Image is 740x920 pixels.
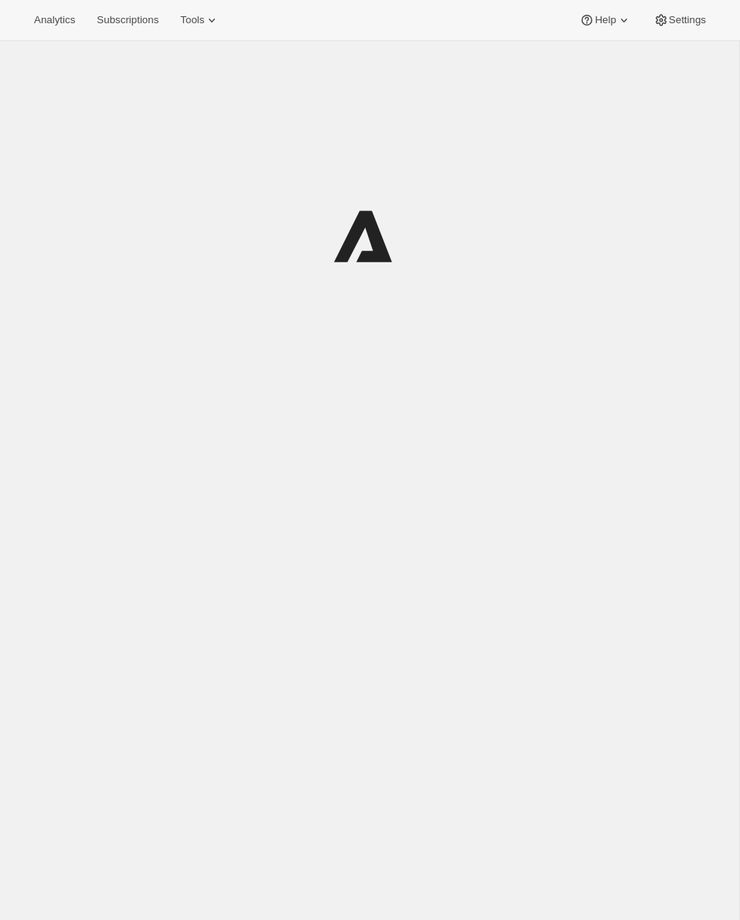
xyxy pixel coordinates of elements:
[25,9,84,31] button: Analytics
[570,9,640,31] button: Help
[87,9,168,31] button: Subscriptions
[595,14,616,26] span: Help
[97,14,159,26] span: Subscriptions
[644,9,715,31] button: Settings
[171,9,229,31] button: Tools
[34,14,75,26] span: Analytics
[669,14,706,26] span: Settings
[180,14,204,26] span: Tools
